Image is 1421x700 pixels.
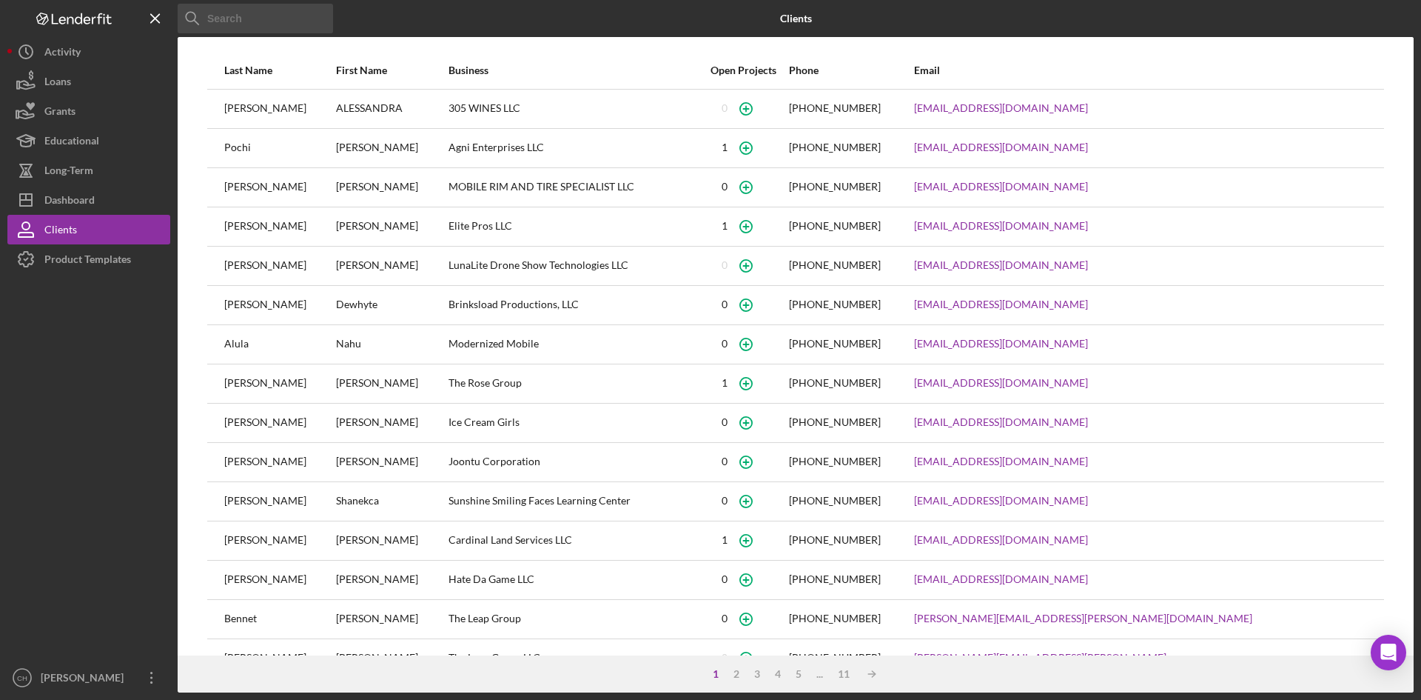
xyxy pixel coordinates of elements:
a: [EMAIL_ADDRESS][DOMAIN_NAME] [914,573,1088,585]
div: [PERSON_NAME] [336,522,446,559]
div: [PERSON_NAME] [224,365,335,402]
button: Loans [7,67,170,96]
a: [EMAIL_ADDRESS][DOMAIN_NAME] [914,456,1088,467]
div: [PERSON_NAME] [336,169,446,206]
div: ... [809,668,830,680]
button: CH[PERSON_NAME] [7,663,170,693]
div: Modernized Mobile [449,326,698,363]
div: [PHONE_NUMBER] [789,220,881,232]
div: Alula [224,326,335,363]
button: Educational [7,126,170,156]
div: 305 WINES LLC [449,90,698,127]
div: Brinksload Productions, LLC [449,287,698,324]
a: [EMAIL_ADDRESS][DOMAIN_NAME] [914,102,1088,114]
div: [PHONE_NUMBER] [789,102,881,114]
div: Joontu Corporation [449,444,698,481]
div: 0 [722,416,728,428]
div: Dashboard [44,185,95,219]
div: 0 [722,652,728,664]
div: Email [914,64,1367,76]
a: [EMAIL_ADDRESS][DOMAIN_NAME] [914,299,1088,310]
div: 0 [722,338,728,350]
div: [PHONE_NUMBER] [789,338,881,350]
div: The Leap Group LLC [449,640,698,677]
div: [PERSON_NAME] [336,208,446,245]
div: [PHONE_NUMBER] [789,299,881,310]
div: [PERSON_NAME] [224,444,335,481]
div: Shanekca [336,483,446,520]
div: [PERSON_NAME] [336,404,446,441]
text: CH [17,674,27,682]
div: [PHONE_NUMBER] [789,534,881,546]
div: [PHONE_NUMBER] [789,495,881,507]
div: 1 [722,141,728,153]
div: Cardinal Land Services LLC [449,522,698,559]
div: [PERSON_NAME] [224,640,335,677]
div: [PHONE_NUMBER] [789,613,881,624]
div: 0 [722,573,728,585]
a: [EMAIL_ADDRESS][DOMAIN_NAME] [914,141,1088,153]
a: [EMAIL_ADDRESS][DOMAIN_NAME] [914,338,1088,350]
div: Open Projects [699,64,787,76]
div: The Leap Group [449,601,698,638]
div: [PHONE_NUMBER] [789,377,881,389]
div: [PERSON_NAME] [336,601,446,638]
div: Educational [44,126,99,159]
div: 4 [767,668,788,680]
div: [PERSON_NAME] [336,561,446,599]
div: 0 [722,299,728,310]
button: Clients [7,215,170,244]
div: Sunshine Smiling Faces Learning Center [449,483,698,520]
div: 0 [722,102,728,114]
div: [PHONE_NUMBER] [789,259,881,271]
div: ALESSANDRA [336,90,446,127]
a: [EMAIL_ADDRESS][DOMAIN_NAME] [914,416,1088,428]
div: [PERSON_NAME] [37,663,133,696]
div: [PERSON_NAME] [224,561,335,599]
button: Activity [7,37,170,67]
div: 1 [705,668,726,680]
div: 0 [722,259,728,271]
div: [PERSON_NAME] [224,208,335,245]
div: [PHONE_NUMBER] [789,181,881,193]
a: [EMAIL_ADDRESS][DOMAIN_NAME] [914,181,1088,193]
div: [PERSON_NAME] [224,522,335,559]
div: 5 [788,668,809,680]
div: Loans [44,67,71,100]
div: [PERSON_NAME] [224,90,335,127]
div: Grants [44,96,75,130]
div: Dewhyte [336,287,446,324]
div: 0 [722,456,728,467]
div: [PERSON_NAME] [224,287,335,324]
input: Search [178,4,333,33]
div: [PHONE_NUMBER] [789,456,881,467]
div: 2 [726,668,747,680]
div: Phone [789,64,913,76]
div: Ice Cream Girls [449,404,698,441]
div: [PERSON_NAME] [336,444,446,481]
div: [PERSON_NAME] [336,365,446,402]
a: [EMAIL_ADDRESS][DOMAIN_NAME] [914,534,1088,546]
button: Dashboard [7,185,170,215]
div: [PERSON_NAME] [224,404,335,441]
div: MOBILE RIM AND TIRE SPECIALIST LLC [449,169,698,206]
div: 0 [722,181,728,193]
div: LunaLite Drone Show Technologies LLC [449,247,698,284]
a: [EMAIL_ADDRESS][DOMAIN_NAME] [914,377,1088,389]
div: [PHONE_NUMBER] [789,141,881,153]
div: Last Name [224,64,335,76]
div: 11 [830,668,857,680]
div: Elite Pros LLC [449,208,698,245]
div: [PHONE_NUMBER] [789,652,881,664]
a: [EMAIL_ADDRESS][DOMAIN_NAME] [914,220,1088,232]
div: [PERSON_NAME] [224,169,335,206]
a: [PERSON_NAME][EMAIL_ADDRESS][PERSON_NAME] [914,652,1166,664]
a: [PERSON_NAME][EMAIL_ADDRESS][PERSON_NAME][DOMAIN_NAME] [914,613,1252,624]
div: 1 [722,220,728,232]
b: Clients [780,13,812,24]
div: [PERSON_NAME] [336,640,446,677]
